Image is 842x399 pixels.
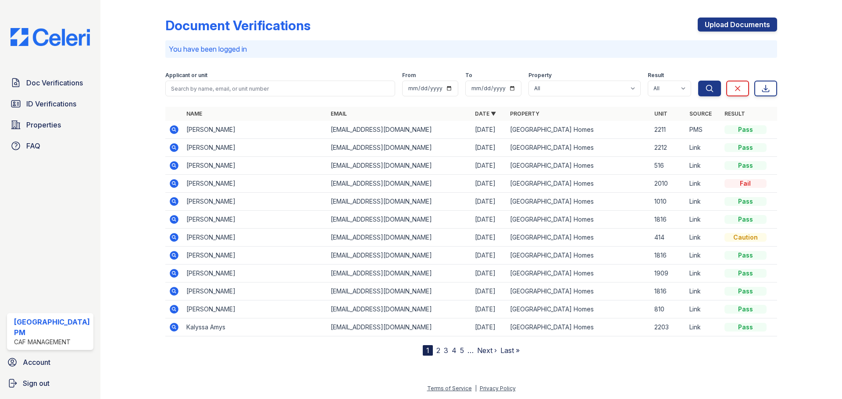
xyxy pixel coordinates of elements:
a: Properties [7,116,93,134]
span: Account [23,357,50,367]
a: 5 [460,346,464,355]
td: [DATE] [471,265,507,282]
a: 3 [444,346,448,355]
td: [DATE] [471,300,507,318]
td: 1816 [651,211,686,229]
td: Link [686,300,721,318]
a: FAQ [7,137,93,155]
td: [GEOGRAPHIC_DATA] Homes [507,139,651,157]
td: PMS [686,121,721,139]
a: Sign out [4,374,97,392]
td: [PERSON_NAME] [183,229,327,247]
td: [EMAIL_ADDRESS][DOMAIN_NAME] [327,157,471,175]
a: Property [510,110,539,117]
td: 516 [651,157,686,175]
td: [PERSON_NAME] [183,265,327,282]
td: Kalyssa Amys [183,318,327,336]
a: Last » [500,346,520,355]
a: Doc Verifications [7,74,93,92]
td: [PERSON_NAME] [183,121,327,139]
label: Property [528,72,552,79]
td: 2212 [651,139,686,157]
label: Applicant or unit [165,72,207,79]
td: [DATE] [471,211,507,229]
td: [DATE] [471,318,507,336]
a: ID Verifications [7,95,93,113]
div: Pass [724,197,767,206]
td: [GEOGRAPHIC_DATA] Homes [507,282,651,300]
td: [GEOGRAPHIC_DATA] Homes [507,229,651,247]
td: [EMAIL_ADDRESS][DOMAIN_NAME] [327,175,471,193]
td: [PERSON_NAME] [183,139,327,157]
div: Pass [724,269,767,278]
td: 1010 [651,193,686,211]
td: Link [686,247,721,265]
td: [EMAIL_ADDRESS][DOMAIN_NAME] [327,282,471,300]
td: 810 [651,300,686,318]
td: [EMAIL_ADDRESS][DOMAIN_NAME] [327,193,471,211]
span: FAQ [26,141,40,151]
div: Fail [724,179,767,188]
td: Link [686,193,721,211]
td: Link [686,265,721,282]
div: Pass [724,323,767,332]
span: Doc Verifications [26,78,83,88]
td: [PERSON_NAME] [183,157,327,175]
td: [PERSON_NAME] [183,211,327,229]
td: [EMAIL_ADDRESS][DOMAIN_NAME] [327,139,471,157]
td: [EMAIL_ADDRESS][DOMAIN_NAME] [327,265,471,282]
td: [DATE] [471,121,507,139]
span: ID Verifications [26,99,76,109]
td: [GEOGRAPHIC_DATA] Homes [507,318,651,336]
td: [EMAIL_ADDRESS][DOMAIN_NAME] [327,229,471,247]
td: Link [686,175,721,193]
a: Privacy Policy [480,385,516,392]
td: Link [686,282,721,300]
td: 1816 [651,282,686,300]
span: Properties [26,120,61,130]
td: [GEOGRAPHIC_DATA] Homes [507,211,651,229]
td: [DATE] [471,193,507,211]
td: Link [686,139,721,157]
a: Upload Documents [698,18,777,32]
td: 2010 [651,175,686,193]
a: Next › [477,346,497,355]
span: Sign out [23,378,50,388]
a: Name [186,110,202,117]
div: 1 [423,345,433,356]
td: 2211 [651,121,686,139]
div: Pass [724,251,767,260]
td: [DATE] [471,229,507,247]
td: [EMAIL_ADDRESS][DOMAIN_NAME] [327,211,471,229]
a: Unit [654,110,667,117]
td: [GEOGRAPHIC_DATA] Homes [507,193,651,211]
a: Source [689,110,712,117]
a: Account [4,353,97,371]
td: [GEOGRAPHIC_DATA] Homes [507,247,651,265]
p: You have been logged in [169,44,774,54]
td: [GEOGRAPHIC_DATA] Homes [507,157,651,175]
td: [PERSON_NAME] [183,175,327,193]
div: Pass [724,305,767,314]
td: [DATE] [471,157,507,175]
td: [GEOGRAPHIC_DATA] Homes [507,300,651,318]
td: Link [686,229,721,247]
td: [EMAIL_ADDRESS][DOMAIN_NAME] [327,300,471,318]
div: Pass [724,143,767,152]
td: [PERSON_NAME] [183,193,327,211]
div: | [475,385,477,392]
td: [EMAIL_ADDRESS][DOMAIN_NAME] [327,121,471,139]
a: Result [724,110,745,117]
td: 2203 [651,318,686,336]
img: CE_Logo_Blue-a8612792a0a2168367f1c8372b55b34899dd931a85d93a1a3d3e32e68fde9ad4.png [4,28,97,46]
td: [EMAIL_ADDRESS][DOMAIN_NAME] [327,247,471,265]
label: From [402,72,416,79]
div: Pass [724,287,767,296]
td: [PERSON_NAME] [183,247,327,265]
td: 1909 [651,265,686,282]
td: [DATE] [471,139,507,157]
a: 2 [436,346,440,355]
td: [DATE] [471,247,507,265]
span: … [467,345,474,356]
